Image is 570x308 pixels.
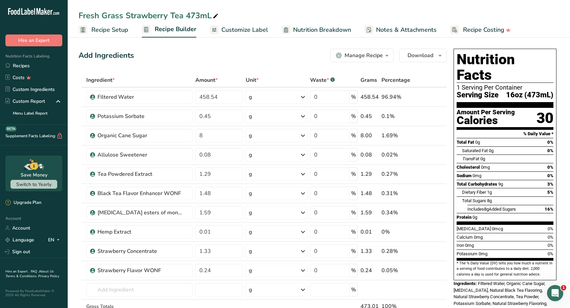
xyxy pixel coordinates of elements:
span: Recipe Setup [91,25,128,34]
span: Recipe Builder [155,25,196,34]
span: Ingredients: [454,281,477,286]
span: Calcium [457,235,473,240]
div: Potassium Sorbate [97,112,182,120]
button: Download [399,49,447,62]
span: 8g [487,198,492,203]
span: Unit [246,76,259,84]
span: Customize Label [221,25,268,34]
i: Trans [462,156,473,161]
iframe: Intercom live chat [547,285,563,301]
div: 1.48 [360,189,379,197]
div: [MEDICAL_DATA] esters of mono- and diglycerides of fatty acids (E472c) [97,209,182,217]
span: Saturated Fat [462,148,488,153]
span: Protein [457,215,472,220]
div: 1 Serving Per Container [457,84,553,91]
span: Total Carbohydrates [457,182,497,187]
div: BETA [5,126,17,132]
div: 0.01 [360,228,379,236]
span: Cholesterol [457,165,480,170]
span: Download [408,51,433,60]
a: Language [5,234,34,246]
div: 96.94% [381,93,415,101]
span: Fat [462,156,479,161]
div: Upgrade Plan [5,199,41,206]
div: 1.29 [360,170,379,178]
div: g [249,132,252,140]
span: 0g [480,156,485,161]
a: Nutrition Breakdown [282,22,351,38]
div: Custom Report [5,98,45,105]
div: g [249,151,252,159]
a: Notes & Attachments [365,22,437,38]
div: g [249,247,252,255]
span: 1g [487,190,492,195]
a: Recipe Builder [142,22,196,38]
a: Terms & Conditions . [6,274,38,279]
span: 0mcg [492,226,503,231]
span: Sodium [457,173,472,178]
span: Includes Added Sugars [467,207,516,212]
span: Grams [360,76,377,84]
div: g [249,286,252,294]
section: % Daily Value * [457,130,553,138]
button: Hire an Expert [5,34,62,46]
button: Manage Recipe [330,49,394,62]
div: 8.00 [360,132,379,140]
span: Dietary Fiber [462,190,486,195]
div: g [249,112,252,120]
span: Total Sugars [462,198,486,203]
div: Black Tea Flavor Enhancer WONF [97,189,182,197]
div: Hemp Extract [97,228,182,236]
span: 0% [548,235,553,240]
div: Waste [310,76,335,84]
span: Amount [195,76,218,84]
span: 0% [547,173,553,178]
a: Privacy Policy [38,274,59,279]
div: g [249,228,252,236]
div: Powered By FoodLabelMaker © 2025 All Rights Reserved [5,289,62,297]
div: Strawberry Concentrate [97,247,182,255]
div: 0.05% [381,266,415,275]
span: 0% [548,243,553,248]
a: FAQ . [31,269,39,274]
div: EN [48,236,62,244]
span: 0% [547,140,553,145]
span: Switch to Yearly [16,181,51,188]
div: Tea Powdered Extract [97,170,182,178]
div: 0.1% [381,112,415,120]
div: 0.34% [381,209,415,217]
span: 0mg [479,251,487,256]
span: 0g [475,140,480,145]
div: Add Ingredients [79,50,134,61]
a: Recipe Setup [79,22,128,38]
span: Recipe Costing [463,25,504,34]
div: 1.33 [360,247,379,255]
span: Nutrition Breakdown [293,25,351,34]
div: g [249,189,252,197]
div: 30 [536,109,553,127]
div: Fresh Grass Strawberry Tea 473mL [79,9,220,22]
span: Total Fat [457,140,474,145]
span: 0% [548,226,553,231]
span: 0g [489,148,494,153]
div: 1.59 [360,209,379,217]
span: 0g [473,215,477,220]
a: Recipe Costing [450,22,511,38]
span: 16% [545,207,553,212]
span: Ingredient [86,76,115,84]
div: g [249,170,252,178]
span: Potassium [457,251,478,256]
a: Hire an Expert . [5,269,29,274]
div: 0.31% [381,189,415,197]
span: 5% [547,190,553,195]
div: 1.69% [381,132,415,140]
div: g [249,209,252,217]
div: g [249,93,252,101]
span: 3% [547,182,553,187]
a: Customize Label [210,22,268,38]
span: Iron [457,243,464,248]
span: Notes & Attachments [376,25,437,34]
span: 0% [547,165,553,170]
span: 0% [547,148,553,153]
span: 1 [561,285,566,290]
